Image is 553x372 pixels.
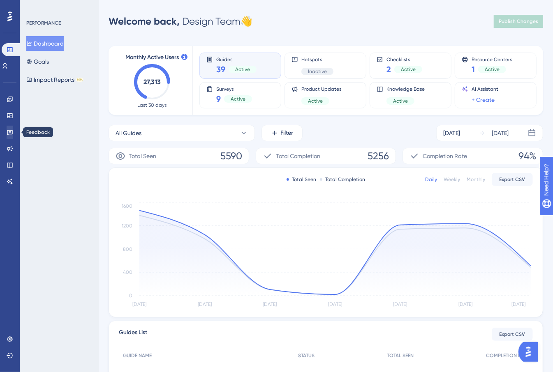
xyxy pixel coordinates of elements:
[328,302,342,308] tspan: [DATE]
[125,53,179,62] span: Monthly Active Users
[216,56,257,62] span: Guides
[444,176,460,183] div: Weekly
[518,340,543,364] iframe: UserGuiding AI Assistant Launcher
[492,128,509,138] div: [DATE]
[423,151,467,161] span: Completion Rate
[109,15,252,28] div: Design Team 👋
[263,302,277,308] tspan: [DATE]
[109,125,255,141] button: All Guides
[123,352,152,359] span: GUIDE NAME
[393,98,408,104] span: Active
[486,352,529,359] span: COMPLETION RATE
[26,36,64,51] button: Dashboard
[393,302,407,308] tspan: [DATE]
[129,151,156,161] span: Total Seen
[500,176,525,183] span: Export CSV
[458,302,472,308] tspan: [DATE]
[26,20,61,26] div: PERFORMANCE
[443,128,460,138] div: [DATE]
[116,128,141,138] span: All Guides
[386,86,425,92] span: Knowledge Base
[143,78,161,86] text: 27,313
[425,176,437,183] div: Daily
[298,352,315,359] span: STATUS
[235,66,250,73] span: Active
[308,68,327,75] span: Inactive
[386,56,422,62] span: Checklists
[122,203,132,209] tspan: 1600
[499,18,538,25] span: Publish Changes
[261,125,303,141] button: Filter
[387,352,414,359] span: TOTAL SEEN
[492,328,533,341] button: Export CSV
[301,86,341,92] span: Product Updates
[276,151,321,161] span: Total Completion
[109,15,180,27] span: Welcome back,
[26,72,83,87] button: Impact ReportsBETA
[301,56,333,63] span: Hotspots
[26,54,49,69] button: Goals
[231,96,245,102] span: Active
[401,66,416,73] span: Active
[19,2,51,12] span: Need Help?
[132,302,146,308] tspan: [DATE]
[287,176,317,183] div: Total Seen
[518,149,536,163] span: 94%
[492,173,533,186] button: Export CSV
[472,64,475,75] span: 1
[216,64,225,75] span: 39
[119,328,147,341] span: Guides List
[138,102,167,108] span: Last 30 days
[308,98,323,104] span: Active
[485,66,500,73] span: Active
[472,86,498,92] span: AI Assistant
[216,93,221,105] span: 9
[198,302,212,308] tspan: [DATE]
[281,128,294,138] span: Filter
[216,86,252,92] span: Surveys
[129,293,132,299] tspan: 0
[511,302,525,308] tspan: [DATE]
[320,176,366,183] div: Total Completion
[220,149,242,163] span: 5590
[123,270,132,276] tspan: 400
[472,56,512,62] span: Resource Centers
[500,331,525,338] span: Export CSV
[122,223,132,229] tspan: 1200
[76,78,83,82] div: BETA
[494,15,543,28] button: Publish Changes
[472,95,495,105] a: + Create
[368,149,389,163] span: 5256
[386,64,391,75] span: 2
[123,246,132,252] tspan: 800
[467,176,485,183] div: Monthly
